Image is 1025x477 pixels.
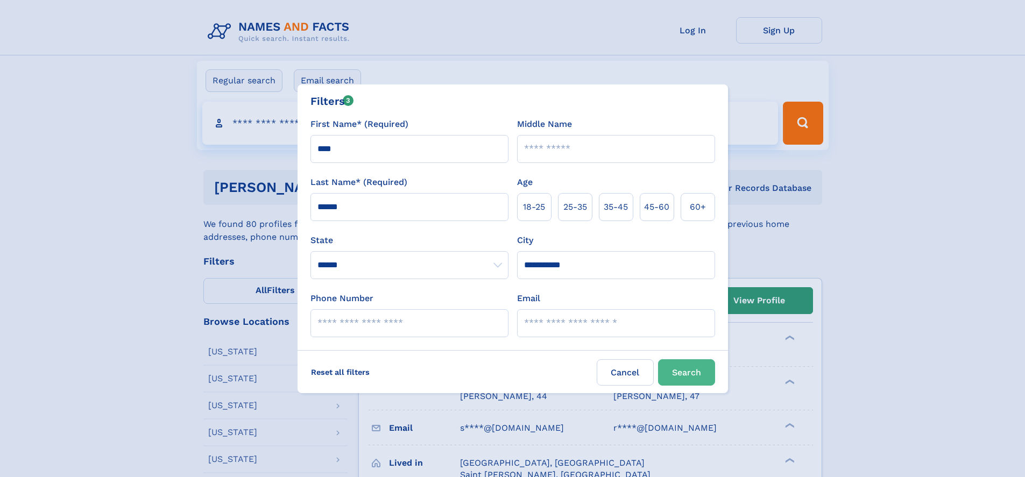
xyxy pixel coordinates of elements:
[690,201,706,213] span: 60+
[517,176,533,189] label: Age
[310,292,373,305] label: Phone Number
[563,201,587,213] span: 25‑35
[310,176,407,189] label: Last Name* (Required)
[310,118,408,131] label: First Name* (Required)
[658,359,715,386] button: Search
[604,201,628,213] span: 35‑45
[310,234,508,247] label: State
[597,359,654,386] label: Cancel
[304,359,377,385] label: Reset all filters
[517,118,572,131] label: Middle Name
[523,201,545,213] span: 18‑25
[517,234,533,247] label: City
[517,292,540,305] label: Email
[310,93,354,109] div: Filters
[644,201,669,213] span: 45‑60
